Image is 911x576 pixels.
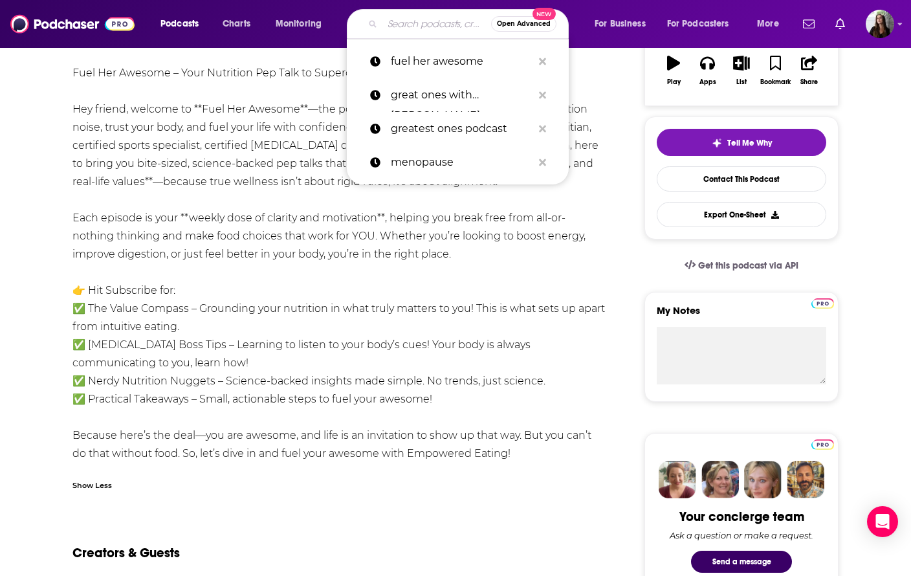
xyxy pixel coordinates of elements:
[267,14,338,34] button: open menu
[690,47,724,94] button: Apps
[787,461,824,498] img: Jon Profile
[670,530,813,540] div: Ask a question or make a request.
[223,15,250,33] span: Charts
[725,47,758,94] button: List
[727,138,772,148] span: Tell Me Why
[347,45,569,78] a: fuel her awesome
[657,129,826,156] button: tell me why sparkleTell Me Why
[382,14,491,34] input: Search podcasts, credits, & more...
[657,47,690,94] button: Play
[811,298,834,309] img: Podchaser Pro
[391,112,532,146] p: greatest ones podcast
[151,14,215,34] button: open menu
[748,14,795,34] button: open menu
[10,12,135,36] img: Podchaser - Follow, Share and Rate Podcasts
[214,14,258,34] a: Charts
[758,47,792,94] button: Bookmark
[679,509,804,525] div: Your concierge team
[699,78,716,86] div: Apps
[744,461,782,498] img: Jules Profile
[811,438,834,450] a: Pro website
[497,21,551,27] span: Open Advanced
[657,166,826,192] a: Contact This Podcast
[691,551,792,573] button: Send a message
[586,14,662,34] button: open menu
[532,8,556,20] span: New
[866,10,894,38] span: Logged in as bnmartinn
[491,16,556,32] button: Open AdvancedNew
[667,78,681,86] div: Play
[866,10,894,38] img: User Profile
[674,250,809,282] a: Get this podcast via API
[760,78,791,86] div: Bookmark
[667,15,729,33] span: For Podcasters
[160,15,199,33] span: Podcasts
[798,13,820,35] a: Show notifications dropdown
[359,9,581,39] div: Search podcasts, credits, & more...
[736,78,747,86] div: List
[811,439,834,450] img: Podchaser Pro
[712,138,722,148] img: tell me why sparkle
[698,260,798,271] span: Get this podcast via API
[800,78,818,86] div: Share
[830,13,850,35] a: Show notifications dropdown
[793,47,826,94] button: Share
[347,78,569,112] a: great ones with [PERSON_NAME]
[867,506,898,537] div: Open Intercom Messenger
[659,14,748,34] button: open menu
[391,45,532,78] p: fuel her awesome
[72,545,180,561] h2: Creators & Guests
[657,202,826,227] button: Export One-Sheet
[391,78,532,112] p: great ones with susie
[866,10,894,38] button: Show profile menu
[701,461,739,498] img: Barbara Profile
[347,146,569,179] a: menopause
[391,146,532,179] p: menopause
[276,15,322,33] span: Monitoring
[72,64,606,463] div: Fuel Her Awesome – Your Nutrition Pep Talk to Supercharge Your Life! Hey friend, welcome to **Fue...
[811,296,834,309] a: Pro website
[657,304,826,327] label: My Notes
[757,15,779,33] span: More
[659,461,696,498] img: Sydney Profile
[595,15,646,33] span: For Business
[347,112,569,146] a: greatest ones podcast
